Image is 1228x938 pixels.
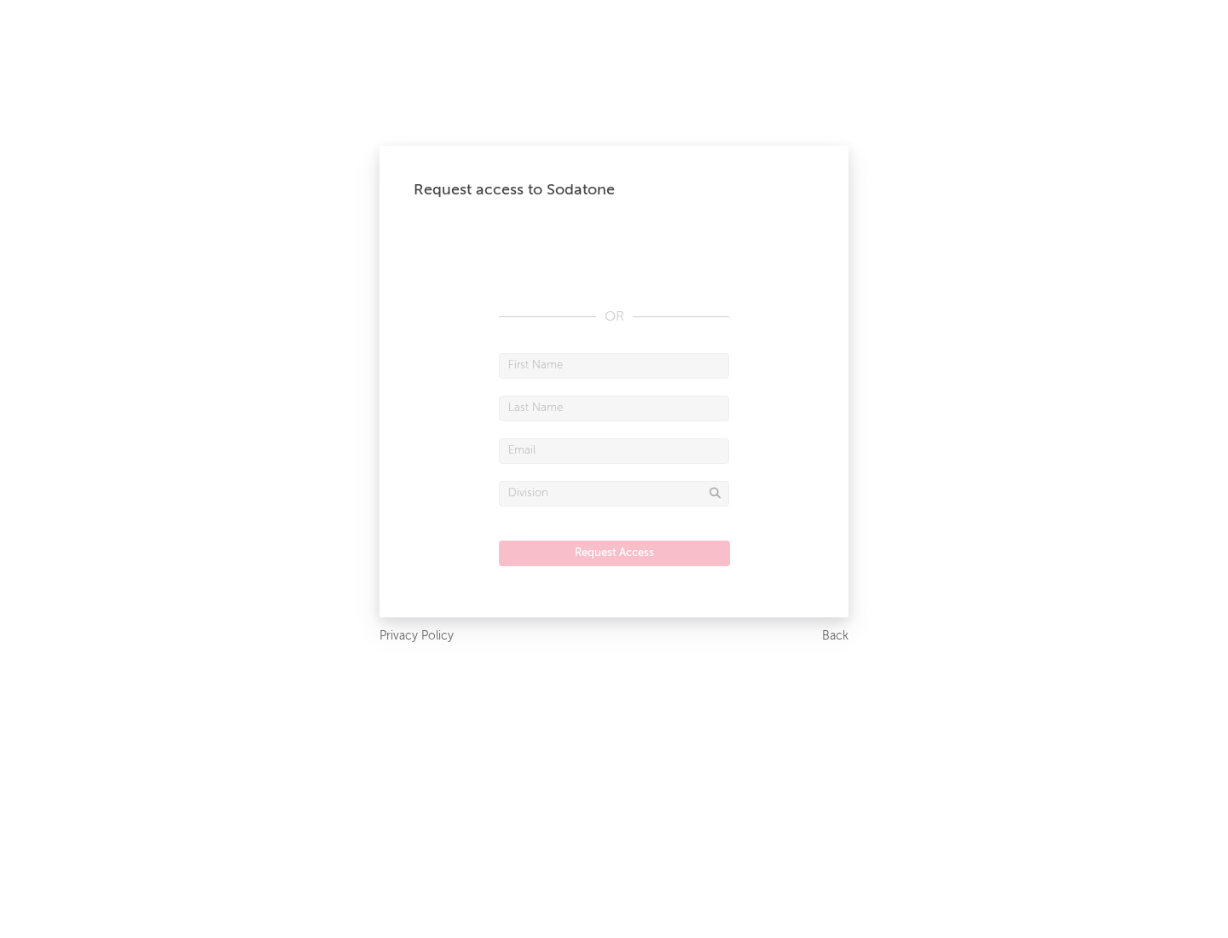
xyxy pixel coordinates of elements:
input: First Name [499,353,729,379]
div: OR [499,307,729,327]
a: Back [822,626,849,647]
div: Request access to Sodatone [414,180,814,200]
input: Division [499,481,729,507]
input: Last Name [499,396,729,421]
a: Privacy Policy [379,626,454,647]
button: Request Access [499,541,730,566]
input: Email [499,438,729,464]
